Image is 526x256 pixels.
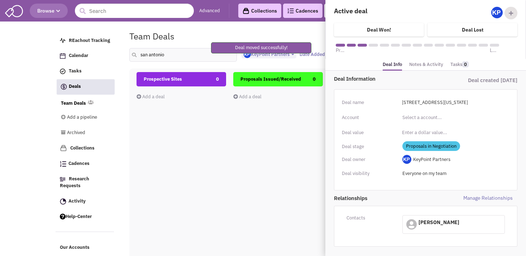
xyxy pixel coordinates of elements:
[342,169,398,178] div: Deal visibility
[69,53,88,59] span: Calendar
[242,51,296,59] button: KeyPoint Partners
[137,94,165,100] a: Add a deal
[235,44,288,51] p: Deal moved successfully!
[56,49,114,63] a: Calendar
[450,60,469,70] a: Tasks
[56,157,114,171] a: Cadences
[37,8,60,14] span: Browse
[68,198,86,204] span: Activity
[334,194,426,202] span: Relationships
[60,245,90,251] span: Our Accounts
[342,142,398,151] div: Deal stage
[69,68,82,74] span: Tasks
[5,4,23,17] img: SmartAdmin
[426,75,517,86] div: Deal created [DATE]
[60,53,66,59] img: Calendar.png
[233,94,262,100] a: Add a deal
[240,76,301,82] span: Proposals Issued/Received
[426,194,517,202] span: Manage Relationships
[334,75,426,82] div: Deal Information
[409,60,443,70] a: Notes & Activity
[70,145,95,151] span: Collections
[57,79,115,95] a: Deals
[144,76,182,82] span: Prospective Sites
[243,8,249,14] img: icon-collection-lavender-black.svg
[56,210,114,224] a: Help-Center
[462,61,469,67] span: 0
[56,195,114,208] a: Activity
[342,213,398,223] div: Contacts
[60,68,66,74] img: icon-tasks.png
[402,168,505,179] input: Select a privacy option...
[491,7,503,18] img: Gp5tB00MpEGTGSMiAkF79g.png
[69,37,110,43] span: REachout Tracking
[398,127,510,138] input: Enter a dollar value...
[462,27,483,33] h4: Deal Lost
[505,7,517,19] div: Add Collaborator
[199,8,220,14] a: Advanced
[342,113,398,122] div: Account
[402,112,464,123] input: Select a account...
[60,198,66,205] img: Activity.png
[68,161,90,167] span: Cadences
[334,7,421,15] h4: Active deal
[56,241,114,255] a: Our Accounts
[61,126,105,140] a: Archived
[383,60,402,71] a: Deal Info
[56,172,114,193] a: Research Requests
[342,98,398,107] div: Deal name
[402,141,460,151] span: Proposals in Negotiation
[313,72,316,86] span: 0
[342,128,398,137] div: Deal value
[56,141,114,155] a: Collections
[398,97,510,108] input: Enter a deal name...
[129,48,237,62] input: Search deals
[244,51,251,58] img: Gp5tB00MpEGTGSMiAkF79g.png
[336,47,345,54] span: Prospective Sites
[60,82,67,91] img: icon-deals.svg
[60,214,66,219] img: help.png
[60,161,66,167] img: Cadences_logo.png
[60,176,89,189] span: Research Requests
[75,4,194,18] input: Search
[60,177,66,181] img: Research.png
[56,65,114,78] a: Tasks
[413,156,450,162] span: KeyPoint Partners
[300,51,325,57] span: Date Added
[238,4,281,18] a: Collections
[297,51,333,58] button: Date Added
[61,100,86,107] a: Team Deals
[56,34,114,48] a: REachout Tracking
[342,155,398,164] div: Deal owner
[129,32,174,41] h1: Team Deals
[287,8,294,13] img: Cadences_logo.png
[61,111,105,124] a: Add a pipeline
[490,47,499,54] span: Lease executed
[60,144,67,152] img: icon-collection-lavender.png
[244,51,290,57] span: KeyPoint Partners
[30,4,68,18] button: Browse
[419,219,459,226] span: [PERSON_NAME]
[216,72,219,86] span: 0
[367,27,391,33] h4: Deal Won!
[283,4,322,18] a: Cadences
